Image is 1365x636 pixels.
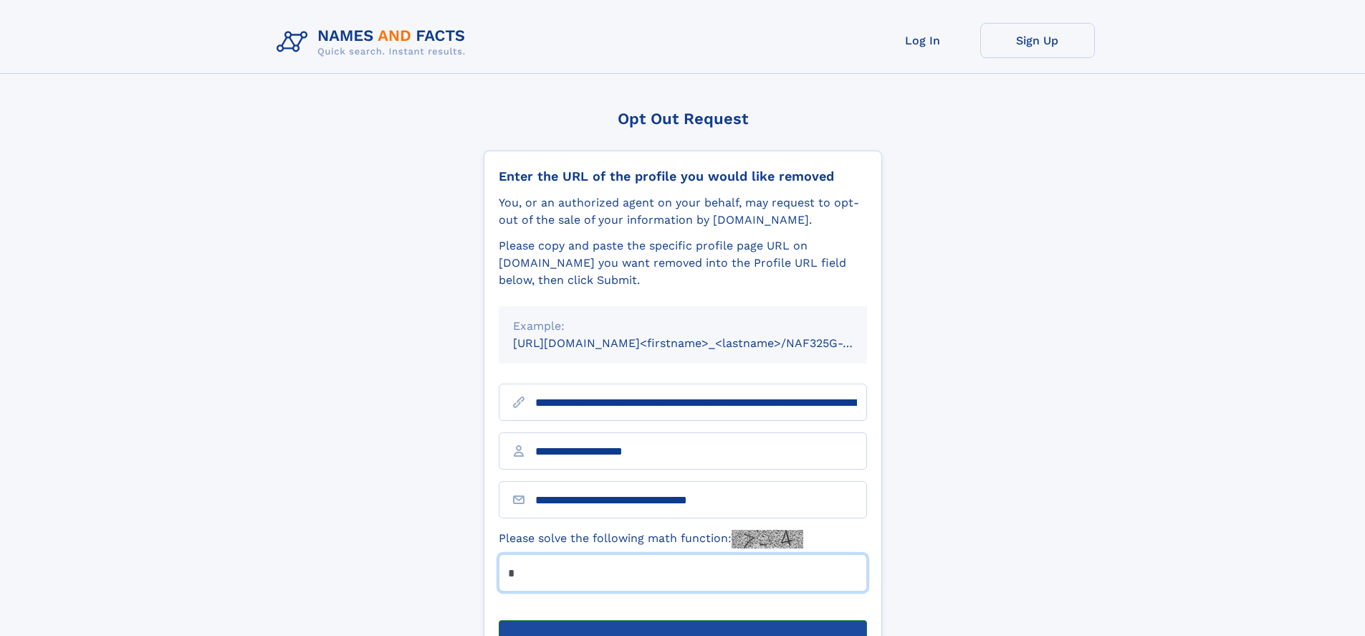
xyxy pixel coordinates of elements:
[499,237,867,289] div: Please copy and paste the specific profile page URL on [DOMAIN_NAME] you want removed into the Pr...
[513,336,894,350] small: [URL][DOMAIN_NAME]<firstname>_<lastname>/NAF325G-xxxxxxxx
[271,23,477,62] img: Logo Names and Facts
[513,318,853,335] div: Example:
[499,194,867,229] div: You, or an authorized agent on your behalf, may request to opt-out of the sale of your informatio...
[499,169,867,184] div: Enter the URL of the profile you would like removed
[484,110,882,128] div: Opt Out Request
[980,23,1095,58] a: Sign Up
[866,23,980,58] a: Log In
[499,530,803,549] label: Please solve the following math function:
